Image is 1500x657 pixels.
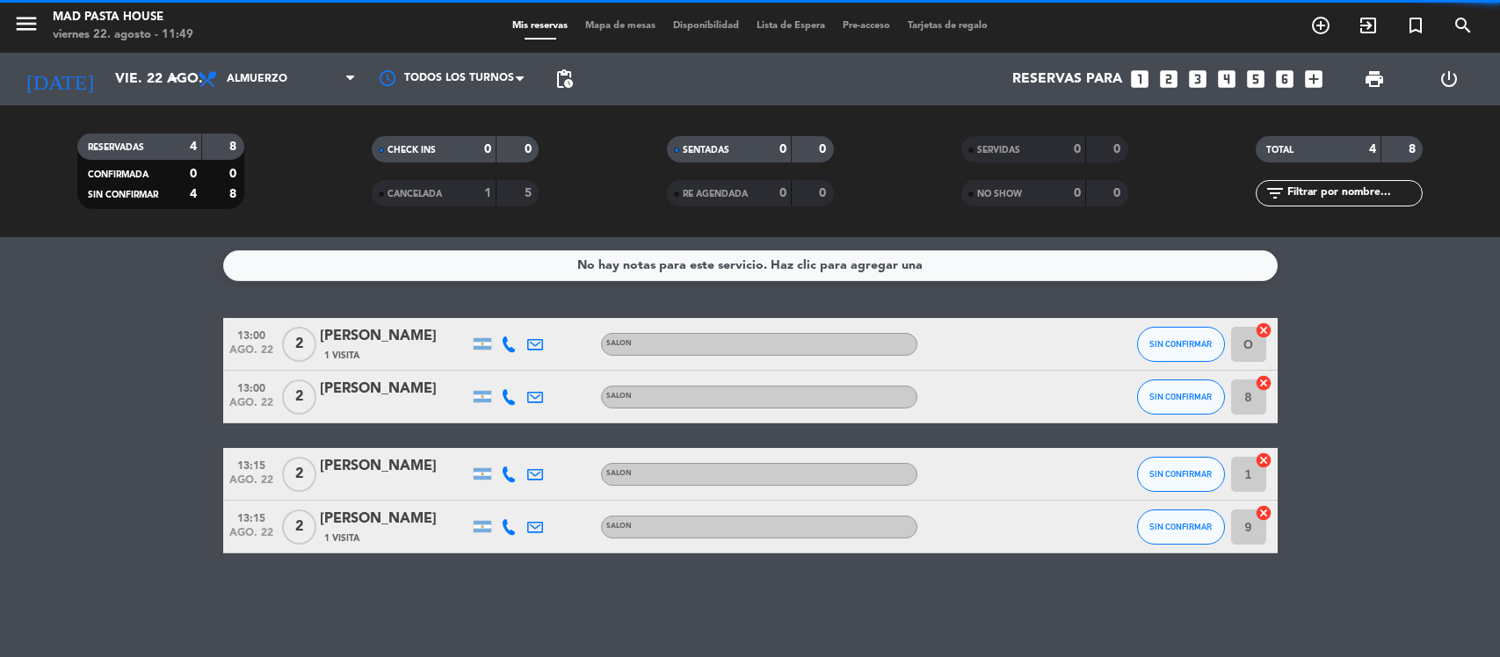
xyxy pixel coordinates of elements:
[229,507,273,527] span: 13:15
[229,324,273,344] span: 13:00
[53,26,193,44] div: viernes 22. agosto - 11:49
[664,21,748,31] span: Disponibilidad
[1128,68,1151,90] i: looks_one
[388,146,436,155] span: CHECK INS
[88,170,149,179] span: CONFIRMADA
[1012,71,1122,88] span: Reservas para
[1157,68,1180,90] i: looks_two
[229,474,273,495] span: ago. 22
[1255,321,1272,339] i: cancel
[1113,187,1124,199] strong: 0
[1137,379,1225,415] button: SIN CONFIRMAR
[282,327,316,362] span: 2
[484,187,491,199] strong: 1
[748,21,834,31] span: Lista de Espera
[324,531,359,545] span: 1 Visita
[229,527,273,547] span: ago. 22
[1273,68,1296,90] i: looks_6
[88,143,144,152] span: RESERVADAS
[1364,69,1385,90] span: print
[779,143,786,155] strong: 0
[683,146,729,155] span: SENTADAS
[53,9,193,26] div: Mad Pasta House
[320,455,469,478] div: [PERSON_NAME]
[282,379,316,415] span: 2
[1149,339,1212,349] span: SIN CONFIRMAR
[554,69,575,90] span: pending_actions
[484,143,491,155] strong: 0
[229,454,273,474] span: 13:15
[190,141,197,153] strong: 4
[819,143,830,155] strong: 0
[834,21,899,31] span: Pre-acceso
[1149,522,1212,531] span: SIN CONFIRMAR
[1186,68,1209,90] i: looks_3
[1302,68,1325,90] i: add_box
[229,188,240,200] strong: 8
[1255,451,1272,469] i: cancel
[229,344,273,365] span: ago. 22
[899,21,996,31] span: Tarjetas de regalo
[320,508,469,531] div: [PERSON_NAME]
[1310,15,1331,36] i: add_circle_outline
[819,187,830,199] strong: 0
[1412,53,1487,105] div: LOG OUT
[282,457,316,492] span: 2
[190,168,197,180] strong: 0
[1244,68,1267,90] i: looks_5
[683,190,748,199] span: RE AGENDADA
[606,523,632,530] span: SALON
[779,187,786,199] strong: 0
[525,143,535,155] strong: 0
[1137,327,1225,362] button: SIN CONFIRMAR
[1255,504,1272,522] i: cancel
[1369,143,1376,155] strong: 4
[525,187,535,199] strong: 5
[606,470,632,477] span: SALON
[229,377,273,397] span: 13:00
[229,141,240,153] strong: 8
[88,191,158,199] span: SIN CONFIRMAR
[1137,457,1225,492] button: SIN CONFIRMAR
[977,146,1020,155] span: SERVIDAS
[977,190,1022,199] span: NO SHOW
[1137,509,1225,545] button: SIN CONFIRMAR
[504,21,576,31] span: Mis reservas
[1358,15,1379,36] i: exit_to_app
[13,60,106,98] i: [DATE]
[1405,15,1426,36] i: turned_in_not
[576,21,664,31] span: Mapa de mesas
[1074,143,1081,155] strong: 0
[13,11,40,37] i: menu
[1453,15,1474,36] i: search
[282,509,316,545] span: 2
[606,340,632,347] span: SALON
[229,168,240,180] strong: 0
[1149,392,1212,401] span: SIN CONFIRMAR
[320,325,469,348] div: [PERSON_NAME]
[1409,143,1419,155] strong: 8
[320,378,469,401] div: [PERSON_NAME]
[1215,68,1238,90] i: looks_4
[1074,187,1081,199] strong: 0
[163,69,185,90] i: arrow_drop_down
[227,73,287,85] span: Almuerzo
[1149,469,1212,479] span: SIN CONFIRMAR
[1255,374,1272,392] i: cancel
[577,256,923,276] div: No hay notas para este servicio. Haz clic para agregar una
[606,393,632,400] span: SALON
[229,397,273,417] span: ago. 22
[13,11,40,43] button: menu
[1438,69,1460,90] i: power_settings_new
[324,349,359,363] span: 1 Visita
[1266,146,1293,155] span: TOTAL
[1286,184,1422,203] input: Filtrar por nombre...
[1113,143,1124,155] strong: 0
[1264,183,1286,204] i: filter_list
[190,188,197,200] strong: 4
[388,190,442,199] span: CANCELADA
